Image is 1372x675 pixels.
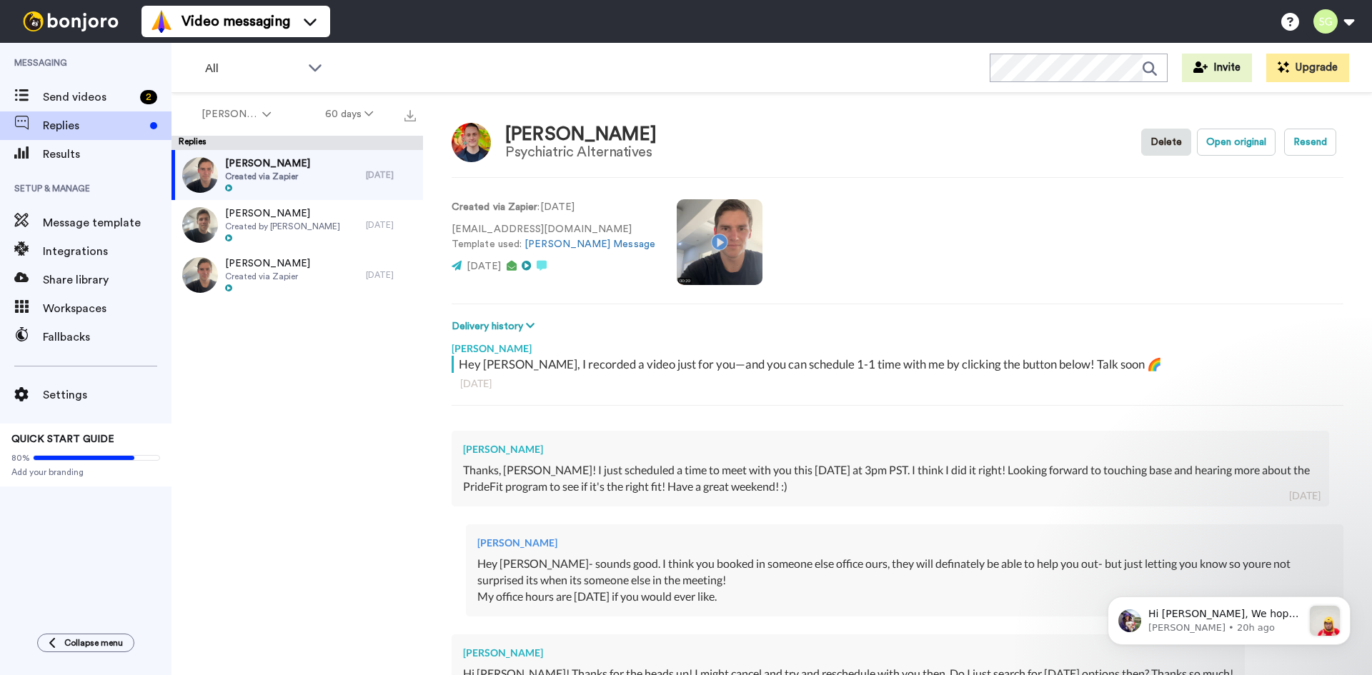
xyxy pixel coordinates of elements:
[11,434,114,444] span: QUICK START GUIDE
[1197,129,1276,156] button: Open original
[452,334,1343,356] div: [PERSON_NAME]
[298,101,400,127] button: 60 days
[202,107,259,121] span: [PERSON_NAME]
[477,556,1332,605] div: Hey [PERSON_NAME]- sounds good. I think you booked in someone else office ours, they will definat...
[505,144,657,160] div: Psychiatric Alternatives
[171,136,423,150] div: Replies
[43,146,171,163] span: Results
[366,169,416,181] div: [DATE]
[1266,54,1349,82] button: Upgrade
[43,117,144,134] span: Replies
[400,104,420,125] button: Export all results that match these filters now.
[525,239,655,249] a: [PERSON_NAME] Message
[404,110,416,121] img: export.svg
[1086,568,1372,668] iframe: Intercom notifications message
[174,101,298,127] button: [PERSON_NAME]
[171,150,423,200] a: [PERSON_NAME]Created via Zapier[DATE]
[1284,129,1336,156] button: Resend
[366,219,416,231] div: [DATE]
[43,300,171,317] span: Workspaces
[140,90,157,104] div: 2
[43,271,171,289] span: Share library
[477,536,1332,550] div: [PERSON_NAME]
[452,222,655,252] p: [EMAIL_ADDRESS][DOMAIN_NAME] Template used:
[452,202,537,212] strong: Created via Zapier
[171,200,423,250] a: [PERSON_NAME]Created by [PERSON_NAME][DATE]
[1289,489,1321,503] div: [DATE]
[463,442,1318,456] div: [PERSON_NAME]
[452,200,655,215] p: : [DATE]
[205,60,301,77] span: All
[171,250,423,300] a: [PERSON_NAME]Created via Zapier[DATE]
[460,376,1335,391] div: [DATE]
[225,221,340,232] span: Created by [PERSON_NAME]
[43,214,171,231] span: Message template
[43,89,134,106] span: Send videos
[182,257,218,293] img: 2ccaa6a6-0029-41ea-b673-1375e32edc8d-thumb.jpg
[11,466,160,478] span: Add your branding
[1141,129,1191,156] button: Delete
[225,256,310,271] span: [PERSON_NAME]
[463,646,1233,660] div: [PERSON_NAME]
[43,386,171,404] span: Settings
[505,124,657,145] div: [PERSON_NAME]
[43,329,171,346] span: Fallbacks
[452,123,491,162] img: Image of Ryan Halquist
[17,11,124,31] img: bj-logo-header-white.svg
[452,319,539,334] button: Delivery history
[37,634,134,652] button: Collapse menu
[150,10,173,33] img: vm-color.svg
[225,156,310,171] span: [PERSON_NAME]
[64,637,123,649] span: Collapse menu
[1182,54,1252,82] button: Invite
[366,269,416,281] div: [DATE]
[11,452,30,464] span: 80%
[182,207,218,243] img: d2922a42-c3a6-4ff4-ac10-d308b2ff329d-thumb.jpg
[225,171,310,182] span: Created via Zapier
[225,206,340,221] span: [PERSON_NAME]
[182,157,218,193] img: 8b7cd22e-764e-42d2-836d-d0693971deaf-thumb.jpg
[459,356,1340,373] div: Hey [PERSON_NAME], I recorded a video just for you—and you can schedule 1-1 time with me by click...
[182,11,290,31] span: Video messaging
[43,243,171,260] span: Integrations
[467,261,501,271] span: [DATE]
[463,462,1318,495] div: Thanks, [PERSON_NAME]! I just scheduled a time to meet with you this [DATE] at 3pm PST. I think I...
[225,271,310,282] span: Created via Zapier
